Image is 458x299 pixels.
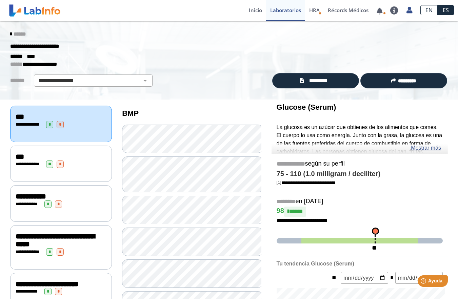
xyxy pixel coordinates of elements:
[277,261,354,266] b: Tu tendencia Glucose (Serum)
[122,109,139,118] b: BMP
[277,180,336,185] a: [1]
[411,144,441,152] a: Mostrar más
[398,273,451,292] iframe: Help widget launcher
[341,272,388,284] input: mm/dd/yyyy
[277,170,443,178] h4: 75 - 110 (1.0 milligram / deciliter)
[277,160,443,168] h5: según su perfil
[277,207,443,217] h4: 98
[277,123,443,188] p: La glucosa es un azúcar que obtienes de los alimentos que comes. El cuerpo lo usa como energía. J...
[420,5,438,15] a: EN
[438,5,454,15] a: ES
[277,198,443,206] h5: en [DATE]
[277,103,336,111] b: Glucose (Serum)
[395,272,443,284] input: mm/dd/yyyy
[309,7,320,14] span: HRA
